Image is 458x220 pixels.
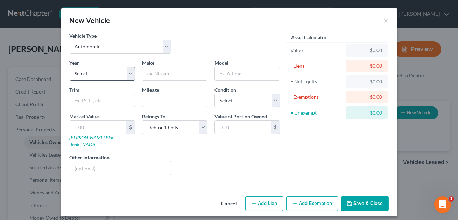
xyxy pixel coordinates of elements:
button: × [384,16,389,25]
div: $ [271,121,280,134]
button: Cancel [216,197,242,211]
a: [PERSON_NAME] Blue Book [70,135,114,147]
span: 1 [449,196,454,202]
label: Value of Portion Owned [214,113,267,120]
div: $0.00 [352,62,382,69]
input: 0.00 [215,121,271,134]
iframe: Intercom live chat [434,196,451,213]
input: -- [142,94,207,107]
input: ex. LS, LT, etc [70,94,135,107]
label: Condition [214,86,236,94]
button: Add Lien [245,196,283,211]
label: Vehicle Type [70,32,97,40]
div: $0.00 [352,78,382,85]
label: Trim [70,86,80,94]
label: Other Information [70,154,110,161]
div: $0.00 [352,109,382,116]
span: Belongs To [142,114,165,119]
label: Year [70,59,79,67]
label: Mileage [142,86,159,94]
label: Market Value [70,113,99,120]
label: Model [214,59,228,67]
div: New Vehicle [70,15,110,25]
div: - Exemptions [290,94,343,101]
div: $0.00 [352,47,382,54]
input: ex. Altima [215,67,280,80]
span: Make [142,60,154,66]
div: Value [290,47,343,54]
input: 0.00 [70,121,126,134]
label: Asset Calculator [291,34,327,41]
div: = Unexempt [290,109,343,116]
div: = Net Equity [290,78,343,85]
div: $ [126,121,135,134]
div: - Liens [290,62,343,69]
div: $0.00 [352,94,382,101]
a: NADA [83,142,96,147]
input: (optional) [70,161,171,175]
button: Save & Close [341,196,389,211]
button: Add Exemption [286,196,338,211]
input: ex. Nissan [142,67,207,80]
